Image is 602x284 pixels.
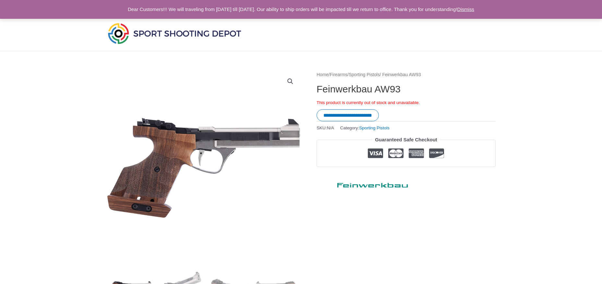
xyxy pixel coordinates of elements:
a: View full-screen image gallery [284,76,296,87]
a: Dismiss [457,6,475,12]
a: Firearms [330,72,347,77]
legend: Guaranteed Safe Checkout [372,135,440,144]
h1: Feinwerkbau AW93 [317,83,496,95]
span: SKU: [317,124,334,132]
span: Category: [340,124,390,132]
p: This product is currently out of stock and unavailable. [317,100,496,106]
span: N/A [327,125,334,130]
a: Feinwerkbau [317,177,414,191]
nav: Breadcrumb [317,71,496,79]
a: Sporting Pistols [359,125,390,130]
a: Home [317,72,329,77]
img: Feinwerkbau AW93 [106,71,301,265]
img: Sport Shooting Depot [106,21,243,45]
a: Sporting Pistols [349,72,380,77]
